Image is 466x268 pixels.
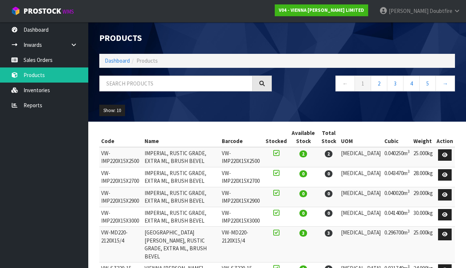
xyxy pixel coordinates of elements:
[403,76,420,91] a: 4
[408,209,410,214] sup: 3
[24,6,61,16] span: ProStock
[355,76,371,91] a: 1
[408,169,410,174] sup: 3
[63,8,74,15] small: WMS
[143,227,220,262] td: [GEOGRAPHIC_DATA][PERSON_NAME], RUSTIC GRADE, EXTRA ML, BRUSH BEVEL
[408,149,410,154] sup: 3
[383,167,412,187] td: 0.043470m
[220,207,263,227] td: VW-IMP220X15X3000
[299,230,307,237] span: 3
[220,227,263,262] td: VW-MD220-2120X15/4
[412,207,435,227] td: 30.000kg
[412,187,435,207] td: 29.000kg
[299,170,307,177] span: 0
[143,167,220,187] td: IMPERIAL, RUSTIC GRADE, EXTRA ML, BRUSH BEVEL
[325,170,332,177] span: 0
[11,6,20,15] img: cube-alt.png
[136,57,158,64] span: Products
[283,76,455,94] nav: Page navigation
[408,229,410,234] sup: 3
[383,207,412,227] td: 0.041400m
[143,147,220,167] td: IMPERIAL, RUSTIC GRADE, EXTRA ML, BRUSH BEVEL
[279,7,364,13] strong: V04 - VIENNA [PERSON_NAME] LIMITED
[325,150,332,157] span: 2
[99,105,125,116] button: Show: 10
[383,187,412,207] td: 0.040020m
[143,187,220,207] td: IMPERIAL, RUSTIC GRADE, EXTRA ML, BRUSH BEVEL
[220,187,263,207] td: VW-IMP220X15X2900
[299,190,307,197] span: 0
[325,230,332,237] span: 3
[408,189,410,194] sup: 3
[339,167,383,187] td: [MEDICAL_DATA]
[339,207,383,227] td: [MEDICAL_DATA]
[299,150,307,157] span: 2
[220,127,263,147] th: Barcode
[220,167,263,187] td: VW-IMP220X15X2700
[435,127,455,147] th: Action
[99,76,253,91] input: Search products
[383,127,412,147] th: Cubic
[99,187,143,207] td: VW-IMP220X15X2900
[371,76,387,91] a: 2
[99,33,272,43] h1: Products
[335,76,355,91] a: ←
[412,227,435,262] td: 25.000kg
[99,227,143,262] td: VW-MD220-2120X15/4
[412,127,435,147] th: Weight
[383,227,412,262] td: 0.296700m
[99,167,143,187] td: VW-IMP220X15X2700
[105,57,130,64] a: Dashboard
[339,147,383,167] td: [MEDICAL_DATA]
[220,147,263,167] td: VW-IMP220X15X2500
[264,127,289,147] th: Stocked
[389,7,428,14] span: [PERSON_NAME]
[412,167,435,187] td: 28.000kg
[339,187,383,207] td: [MEDICAL_DATA]
[339,127,383,147] th: UOM
[99,207,143,227] td: VW-IMP220X15X3000
[387,76,403,91] a: 3
[299,210,307,217] span: 0
[412,147,435,167] td: 25.000kg
[318,127,339,147] th: Total Stock
[289,127,318,147] th: Available Stock
[99,147,143,167] td: VW-IMP220X15X2500
[99,127,143,147] th: Code
[383,147,412,167] td: 0.040250m
[325,210,332,217] span: 0
[435,76,455,91] a: →
[339,227,383,262] td: [MEDICAL_DATA]
[143,127,220,147] th: Name
[430,7,452,14] span: Doubtfire
[143,207,220,227] td: IMPERIAL, RUSTIC GRADE, EXTRA ML, BRUSH BEVEL
[419,76,436,91] a: 5
[325,190,332,197] span: 0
